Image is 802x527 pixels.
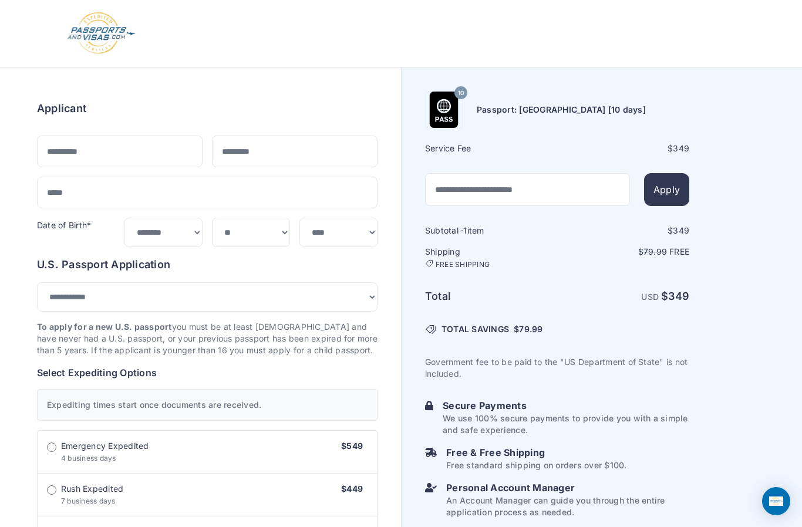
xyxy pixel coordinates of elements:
h6: Service Fee [425,143,556,154]
span: 4 business days [61,454,116,462]
span: 349 [668,290,689,302]
span: 7 business days [61,496,116,505]
p: Free standard shipping on orders over $100. [446,460,626,471]
span: Free [669,246,689,256]
span: $ [514,323,542,335]
span: Rush Expedited [61,483,123,495]
h6: Select Expediting Options [37,366,378,380]
label: Date of Birth* [37,220,91,230]
span: $549 [341,441,363,451]
h6: Secure Payments [443,398,689,413]
span: Emergency Expedited [61,440,149,452]
h6: Free & Free Shipping [446,445,626,460]
span: 1 [463,225,467,235]
p: We use 100% secure payments to provide you with a simple and safe experience. [443,413,689,436]
span: TOTAL SAVINGS [442,323,509,335]
span: 10 [458,86,464,101]
img: Logo [66,12,136,55]
p: An Account Manager can guide you through the entire application process as needed. [446,495,689,518]
h6: Passport: [GEOGRAPHIC_DATA] [10 days] [477,104,646,116]
h6: Applicant [37,100,86,117]
p: you must be at least [DEMOGRAPHIC_DATA] and have never had a U.S. passport, or your previous pass... [37,321,378,356]
h6: Total [425,288,556,305]
p: Government fee to be paid to the "US Department of State" is not included. [425,356,689,380]
h6: Subtotal · item [425,225,556,237]
h6: Shipping [425,246,556,269]
span: 349 [673,225,689,235]
div: $ [558,143,689,154]
h6: Personal Account Manager [446,481,689,495]
span: 79.99 [643,246,667,256]
p: $ [558,246,689,258]
strong: $ [661,290,689,302]
span: USD [641,292,659,302]
div: Expediting times start once documents are received. [37,389,378,421]
span: FREE SHIPPING [436,260,490,269]
h6: U.S. Passport Application [37,256,378,273]
span: $449 [341,484,363,494]
strong: To apply for a new U.S. passport [37,322,172,332]
span: 79.99 [519,324,542,334]
div: Open Intercom Messenger [762,487,790,515]
span: 349 [673,143,689,153]
div: $ [558,225,689,237]
img: Product Name [426,92,462,128]
button: Apply [644,173,689,206]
